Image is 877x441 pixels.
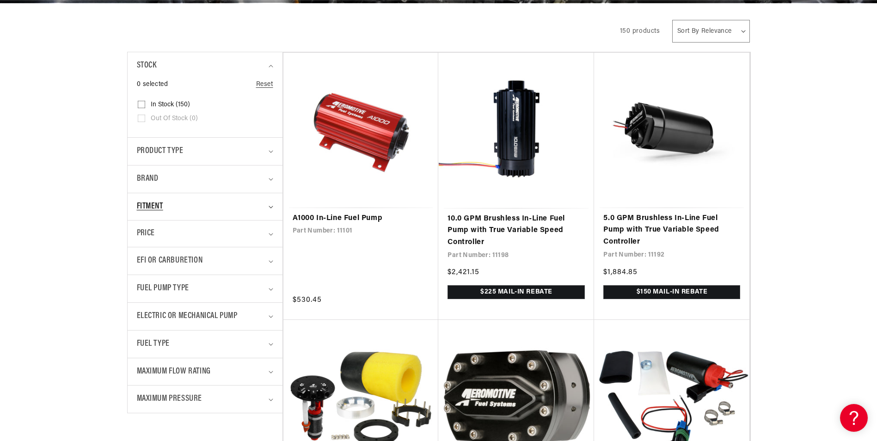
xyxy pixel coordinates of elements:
[293,213,429,225] a: A1000 In-Line Fuel Pump
[137,165,273,193] summary: Brand (0 selected)
[137,145,184,158] span: Product type
[137,193,273,220] summary: Fitment (0 selected)
[620,28,660,35] span: 150 products
[137,254,203,268] span: EFI or Carburetion
[448,213,585,249] a: 10.0 GPM Brushless In-Line Fuel Pump with True Variable Speed Controller
[137,52,273,80] summary: Stock (0 selected)
[137,282,189,295] span: Fuel Pump Type
[137,303,273,330] summary: Electric or Mechanical Pump (0 selected)
[137,358,273,386] summary: Maximum Flow Rating (0 selected)
[151,101,190,109] span: In stock (150)
[137,310,238,323] span: Electric or Mechanical Pump
[137,80,168,90] span: 0 selected
[137,220,273,247] summary: Price
[137,138,273,165] summary: Product type (0 selected)
[137,331,273,358] summary: Fuel Type (0 selected)
[137,200,163,214] span: Fitment
[151,115,198,123] span: Out of stock (0)
[137,227,155,240] span: Price
[137,365,211,379] span: Maximum Flow Rating
[137,172,159,186] span: Brand
[137,392,202,406] span: Maximum Pressure
[137,275,273,302] summary: Fuel Pump Type (0 selected)
[256,80,273,90] a: Reset
[137,337,170,351] span: Fuel Type
[137,386,273,413] summary: Maximum Pressure (0 selected)
[137,247,273,275] summary: EFI or Carburetion (0 selected)
[603,213,740,248] a: 5.0 GPM Brushless In-Line Fuel Pump with True Variable Speed Controller
[137,59,157,73] span: Stock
